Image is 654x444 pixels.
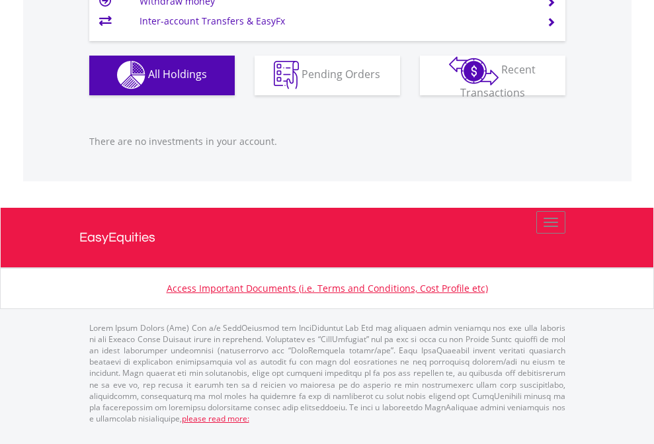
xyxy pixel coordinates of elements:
span: Recent Transactions [460,62,536,100]
span: All Holdings [148,67,207,81]
a: EasyEquities [79,208,575,267]
img: pending_instructions-wht.png [274,61,299,89]
a: Access Important Documents (i.e. Terms and Conditions, Cost Profile etc) [167,282,488,294]
td: Inter-account Transfers & EasyFx [140,11,530,31]
button: Recent Transactions [420,56,565,95]
span: Pending Orders [302,67,380,81]
img: transactions-zar-wht.png [449,56,499,85]
img: holdings-wht.png [117,61,145,89]
button: Pending Orders [255,56,400,95]
a: please read more: [182,413,249,424]
button: All Holdings [89,56,235,95]
p: There are no investments in your account. [89,135,565,148]
p: Lorem Ipsum Dolors (Ame) Con a/e SeddOeiusmod tem InciDiduntut Lab Etd mag aliquaen admin veniamq... [89,322,565,424]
